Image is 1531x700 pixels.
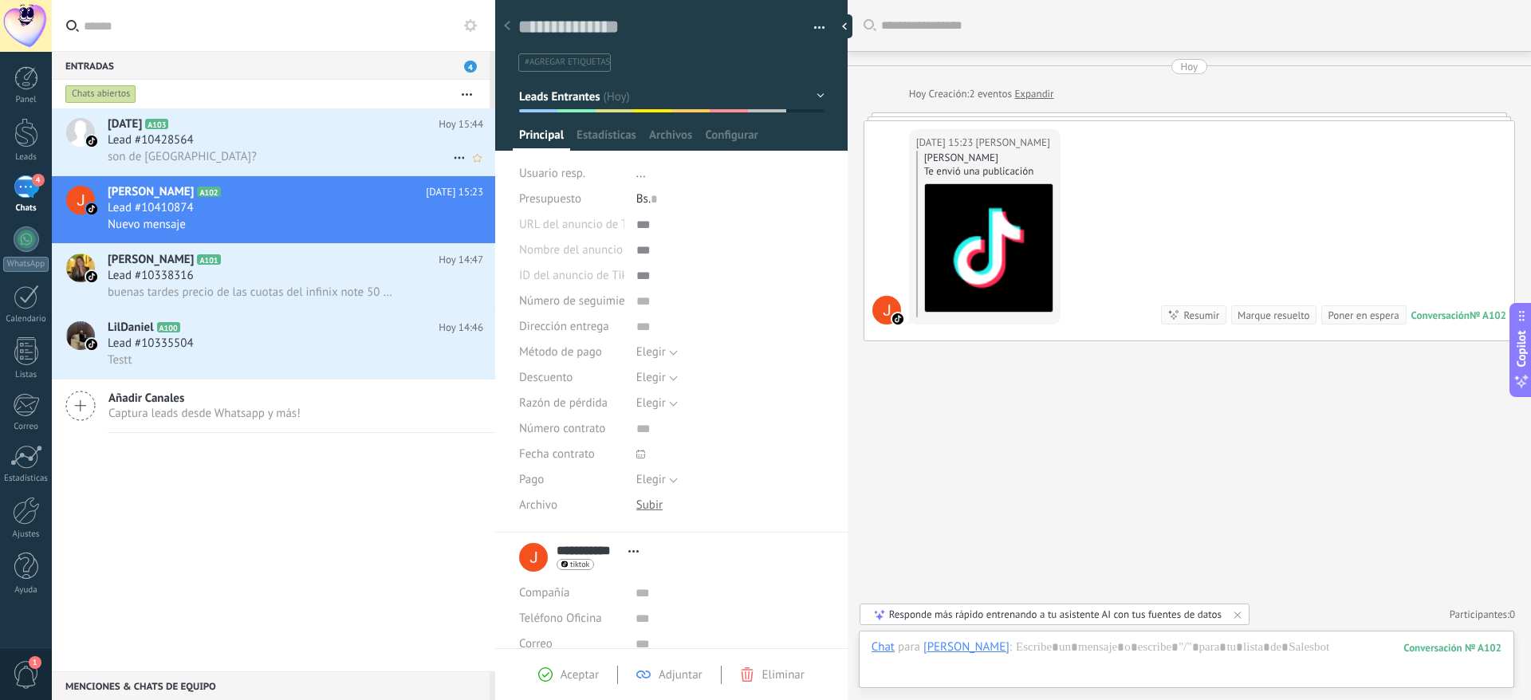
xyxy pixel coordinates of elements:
span: 0 [1509,608,1515,621]
div: URL del anuncio de TikTok [519,212,624,238]
div: Método de pago [519,340,624,365]
div: Número de seguimiento [519,289,624,314]
span: 2 eventos [969,86,1011,102]
span: : [1010,639,1012,655]
span: A100 [157,322,180,332]
div: Ocultar [836,14,852,38]
span: ID del anuncio de TikTok [519,269,644,281]
span: Archivos [649,128,692,151]
button: Elegir [636,391,678,416]
div: Ayuda [3,585,49,596]
span: Josue Jaime [976,135,1050,151]
button: Elegir [636,340,678,365]
div: Poner en espera [1328,308,1399,323]
a: avataricon[DATE]A103Hoy 15:44Lead #10428564son de [GEOGRAPHIC_DATA]? [52,108,495,175]
a: avataricon[PERSON_NAME]A101Hoy 14:47Lead #10338316buenas tardes precio de las cuotas del infinix ... [52,244,495,311]
div: Leads [3,152,49,163]
span: Fecha contrato [519,448,595,460]
span: Archivo [519,499,557,511]
span: Josue Jaime [872,296,901,324]
div: Creación: [909,86,1054,102]
div: Calendario [3,314,49,324]
span: 4 [32,174,45,187]
div: Presupuesto [519,187,624,212]
div: Entradas [52,51,490,80]
span: [PERSON_NAME] [108,252,194,268]
span: Añadir Canales [108,391,301,406]
div: Bs. [636,187,825,212]
span: #agregar etiquetas [525,57,610,68]
div: Razón de pérdida [519,391,624,416]
button: Teléfono Oficina [519,606,602,631]
span: Lead #10410874 [108,200,194,216]
span: Número contrato [519,423,605,435]
button: Elegir [636,365,678,391]
span: [DATE] [108,116,142,132]
span: Elegir [636,472,666,487]
div: Usuario resp. [519,161,624,187]
span: Hoy 14:46 [439,320,483,336]
div: Marque resuelto [1238,308,1309,323]
div: Listas [3,370,49,380]
div: Nombre del anuncio de TikTok [519,238,624,263]
div: Estadísticas [3,474,49,484]
span: Teléfono Oficina [519,611,602,626]
span: Presupuesto [519,191,581,206]
span: Testt [108,352,132,368]
div: Josue Jaime [923,639,1010,654]
span: Razón de pérdida [519,397,608,409]
img: icon [86,203,97,214]
img: icon [86,136,97,147]
span: Hoy 14:47 [439,252,483,268]
span: Lead #10338316 [108,268,194,284]
div: Ajustes [3,529,49,540]
span: Lead #10335504 [108,336,194,352]
a: avatariconLilDanielA100Hoy 14:46Lead #10335504Testt [52,312,495,379]
div: Pago [519,467,624,493]
span: Elegir [636,395,666,411]
div: [DATE] 15:23 [916,135,976,151]
span: URL del anuncio de TikTok [519,218,654,230]
img: icon [86,339,97,350]
span: Correo [519,636,553,651]
span: Aceptar [561,667,599,682]
div: Archivo [519,493,624,518]
span: 1 [29,656,41,669]
span: [DATE] 15:23 [426,184,483,200]
div: WhatsApp [3,257,49,272]
button: Correo [519,631,553,657]
a: Expandir [1014,86,1053,102]
span: A103 [145,119,168,129]
span: Nuevo mensaje [108,217,186,232]
div: Conversación [1411,309,1470,322]
img: tiktok_kommo.svg [892,313,903,324]
img: icon [86,271,97,282]
span: son de [GEOGRAPHIC_DATA]? [108,149,257,164]
div: Número contrato [519,416,624,442]
span: Elegir [636,370,666,385]
div: Responde más rápido entrenando a tu asistente AI con tus fuentes de datos [889,608,1222,621]
div: Menciones & Chats de equipo [52,671,490,700]
span: para [898,639,920,655]
div: ID del anuncio de TikTok [519,263,624,289]
span: Usuario resp. [519,166,585,181]
span: Captura leads desde Whatsapp y más! [108,406,301,421]
div: 102 [1403,641,1501,655]
div: Panel [3,95,49,105]
div: Chats [3,203,49,214]
span: Hoy 15:44 [439,116,483,132]
a: avataricon[PERSON_NAME]A102[DATE] 15:23Lead #10410874Nuevo mensaje [52,176,495,243]
div: Dirección entrega [519,314,624,340]
span: A102 [197,187,220,197]
span: LilDaniel [108,320,154,336]
div: Hoy [1181,59,1198,74]
span: Pago [519,474,544,486]
span: Dirección entrega [519,321,609,332]
span: tiktok [570,560,589,568]
span: 4 [464,61,477,73]
span: ... [636,166,646,181]
div: Resumir [1183,308,1219,323]
span: Nombre del anuncio de TikTok [519,244,674,256]
span: Estadísticas [577,128,636,151]
span: Lead #10428564 [108,132,194,148]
